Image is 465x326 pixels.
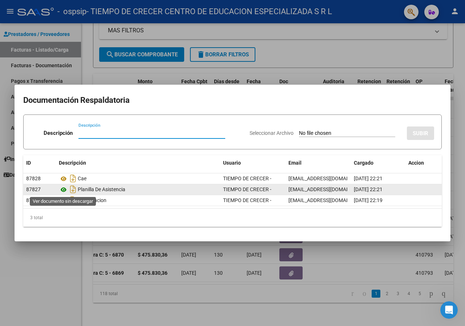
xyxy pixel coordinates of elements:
span: [DATE] 22:19 [354,197,383,203]
div: Autorizacion [59,194,217,206]
span: 87827 [26,186,41,192]
button: SUBIR [407,126,434,140]
datatable-header-cell: Descripción [56,155,220,171]
span: [DATE] 22:21 [354,176,383,181]
datatable-header-cell: Accion [405,155,442,171]
datatable-header-cell: Usuario [220,155,286,171]
span: ID [26,160,31,166]
p: Descripción [44,129,73,137]
i: Descargar documento [68,184,78,195]
span: Descripción [59,160,86,166]
span: TIEMPO DE CRECER - [223,186,271,192]
span: Usuario [223,160,241,166]
span: [EMAIL_ADDRESS][DOMAIN_NAME] [288,186,369,192]
span: SUBIR [413,130,428,137]
div: 3 total [23,209,442,227]
h2: Documentación Respaldatoria [23,93,442,107]
span: 87828 [26,176,41,181]
iframe: Intercom live chat [440,301,458,319]
span: Cargado [354,160,373,166]
span: Email [288,160,302,166]
datatable-header-cell: ID [23,155,56,171]
div: Planilla De Asistencia [59,184,217,195]
datatable-header-cell: Cargado [351,155,405,171]
i: Descargar documento [68,173,78,184]
span: TIEMPO DE CRECER - [223,176,271,181]
i: Descargar documento [68,194,78,206]
span: [EMAIL_ADDRESS][DOMAIN_NAME] [288,197,369,203]
span: Accion [408,160,424,166]
span: Seleccionar Archivo [250,130,294,136]
datatable-header-cell: Email [286,155,351,171]
span: [DATE] 22:21 [354,186,383,192]
span: [EMAIL_ADDRESS][DOMAIN_NAME] [288,176,369,181]
span: TIEMPO DE CRECER - [223,197,271,203]
span: 87825 [26,197,41,203]
div: Cae [59,173,217,184]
